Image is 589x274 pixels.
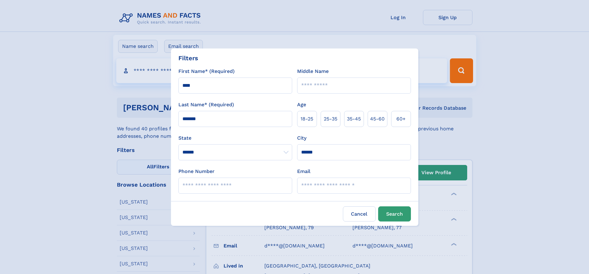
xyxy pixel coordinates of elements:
label: Age [297,101,306,108]
label: Last Name* (Required) [178,101,234,108]
label: First Name* (Required) [178,68,235,75]
label: State [178,134,292,142]
label: Phone Number [178,168,215,175]
span: 45‑60 [370,115,385,123]
span: 35‑45 [347,115,361,123]
div: Filters [178,53,198,63]
label: City [297,134,306,142]
label: Cancel [343,206,376,221]
span: 25‑35 [324,115,337,123]
span: 18‑25 [301,115,313,123]
label: Middle Name [297,68,329,75]
label: Email [297,168,310,175]
span: 60+ [396,115,406,123]
button: Search [378,206,411,221]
